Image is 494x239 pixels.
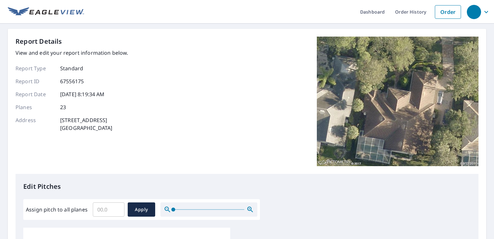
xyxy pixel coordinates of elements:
label: Assign pitch to all planes [26,206,88,213]
p: Edit Pitches [23,182,471,191]
img: EV Logo [8,7,84,17]
p: 23 [60,103,66,111]
p: Standard [60,64,83,72]
p: Report Date [16,90,54,98]
p: Address [16,116,54,132]
p: View and edit your report information below. [16,49,128,57]
button: Apply [128,202,155,217]
p: Report ID [16,77,54,85]
p: Report Type [16,64,54,72]
input: 00.0 [93,200,124,219]
p: Planes [16,103,54,111]
a: Order [435,5,461,19]
p: Report Details [16,37,62,46]
span: Apply [133,206,150,214]
img: Top image [317,37,478,166]
p: [STREET_ADDRESS] [GEOGRAPHIC_DATA] [60,116,113,132]
p: [DATE] 8:19:34 AM [60,90,105,98]
p: 67556175 [60,77,84,85]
